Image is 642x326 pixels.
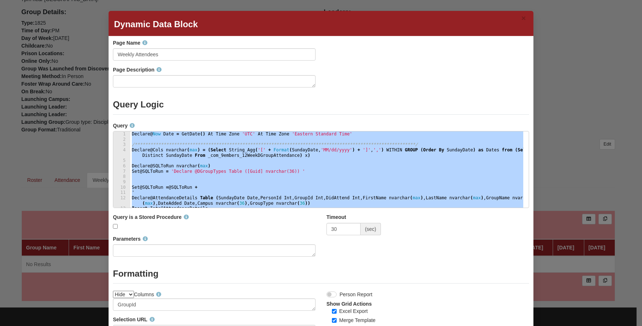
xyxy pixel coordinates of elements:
[113,235,148,243] label: Parameters
[113,213,189,221] label: Query is a Stored Procedure
[340,291,372,298] label: Person Report
[113,195,130,205] div: 12
[113,298,316,311] textarea: GroupId
[361,223,381,235] span: (sec)
[113,291,316,298] div: Columns
[113,269,529,279] h3: Formatting
[326,213,346,221] label: Timeout
[326,300,372,307] label: Show Grid Actions
[113,206,130,211] div: 13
